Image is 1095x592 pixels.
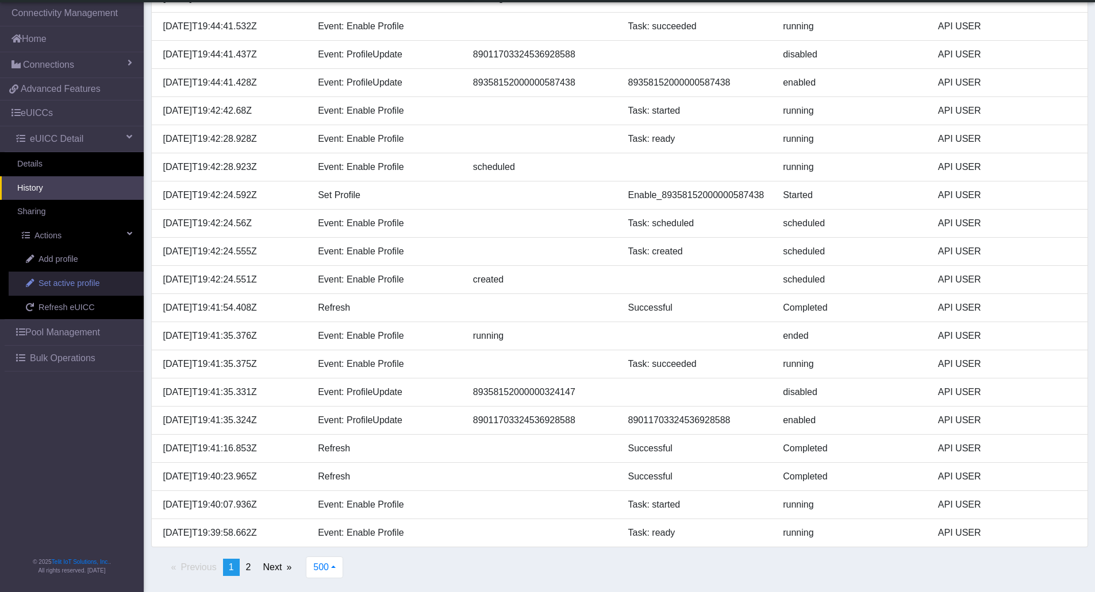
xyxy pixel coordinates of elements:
div: API USER [929,76,1085,90]
div: [DATE]T19:41:35.376Z [155,329,310,343]
div: API USER [929,442,1085,455]
div: [DATE]T19:44:41.532Z [155,20,310,33]
div: [DATE]T19:42:28.923Z [155,160,310,174]
a: eUICC Detail [5,126,144,152]
div: Event: Enable Profile [309,357,464,371]
div: Task: scheduled [620,216,775,230]
div: 89358152000000587438 [620,76,775,90]
div: API USER [929,216,1085,230]
div: Completed [774,470,929,483]
div: Refresh [309,301,464,315]
div: created [464,273,620,287]
div: Refresh [309,470,464,483]
div: API USER [929,470,1085,483]
div: [DATE]T19:39:58.662Z [155,526,310,540]
div: Enable_89358152000000587438 [620,188,775,202]
div: 89011703324536928588 [464,48,620,61]
div: Event: Enable Profile [309,329,464,343]
div: [DATE]T19:42:24.555Z [155,245,310,258]
div: API USER [929,48,1085,61]
span: Previous [180,562,216,572]
div: 89358152000000587438 [464,76,620,90]
a: Pool Management [5,320,144,345]
div: Task: started [620,498,775,512]
div: [DATE]T19:42:24.551Z [155,273,310,287]
span: eUICC Detail [30,132,83,146]
div: running [774,498,929,512]
div: Task: started [620,104,775,118]
div: scheduled [774,216,929,230]
div: [DATE]T19:42:24.592Z [155,188,310,202]
div: 89011703324536928588 [620,413,775,427]
div: Event: Enable Profile [309,216,464,230]
ul: Pagination [143,559,298,576]
div: API USER [929,188,1085,202]
div: API USER [929,160,1085,174]
div: API USER [929,132,1085,146]
div: API USER [929,104,1085,118]
div: API USER [929,20,1085,33]
a: Refresh eUICC [9,296,144,320]
div: disabled [774,48,929,61]
span: Set active profile [39,277,99,290]
div: scheduled [774,273,929,287]
div: Refresh [309,442,464,455]
div: running [774,132,929,146]
div: [DATE]T19:41:54.408Z [155,301,310,315]
div: API USER [929,245,1085,258]
div: scheduled [464,160,620,174]
div: API USER [929,301,1085,315]
div: Event: Enable Profile [309,526,464,540]
div: API USER [929,526,1085,540]
div: Started [774,188,929,202]
div: Event: ProfileUpdate [309,385,464,399]
div: running [464,329,620,343]
div: API USER [929,413,1085,427]
button: 500 [306,556,343,578]
div: API USER [929,385,1085,399]
div: Event: ProfileUpdate [309,76,464,90]
div: ended [774,329,929,343]
a: Telit IoT Solutions, Inc. [52,559,109,565]
div: 89011703324536928588 [464,413,620,427]
div: Event: Enable Profile [309,498,464,512]
div: enabled [774,76,929,90]
div: running [774,357,929,371]
a: Add profile [9,247,144,272]
div: API USER [929,357,1085,371]
div: Completed [774,442,929,455]
div: Event: Enable Profile [309,273,464,287]
div: running [774,526,929,540]
div: API USER [929,329,1085,343]
div: running [774,160,929,174]
span: Refresh eUICC [39,301,95,314]
div: Task: succeeded [620,357,775,371]
div: [DATE]T19:41:35.324Z [155,413,310,427]
div: API USER [929,498,1085,512]
div: [DATE]T19:44:41.437Z [155,48,310,61]
span: Bulk Operations [30,351,95,365]
a: Set active profile [9,272,144,296]
div: [DATE]T19:44:41.428Z [155,76,310,90]
div: Event: ProfileUpdate [309,48,464,61]
div: scheduled [774,245,929,258]
span: Actions [34,230,62,242]
div: [DATE]T19:41:35.331Z [155,385,310,399]
a: Bulk Operations [5,346,144,371]
div: [DATE]T19:41:16.853Z [155,442,310,455]
div: running [774,20,929,33]
div: Successful [620,470,775,483]
a: Actions [5,224,144,248]
div: 89358152000000324147 [464,385,620,399]
div: Task: succeeded [620,20,775,33]
div: Event: Enable Profile [309,132,464,146]
div: running [774,104,929,118]
span: Add profile [39,253,78,266]
span: 2 [246,562,251,572]
div: Task: created [620,245,775,258]
div: Successful [620,442,775,455]
div: Event: Enable Profile [309,245,464,258]
div: Task: ready [620,526,775,540]
span: Connections [23,58,74,72]
div: [DATE]T19:42:28.928Z [155,132,310,146]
